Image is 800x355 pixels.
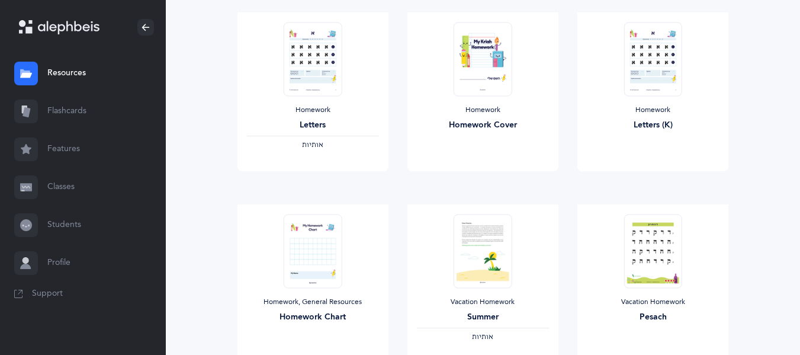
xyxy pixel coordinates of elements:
div: Pesach [587,311,719,324]
div: Summer [417,311,549,324]
img: Homework-L1-Letters_EN_thumbnail_1731214302.png [284,22,342,96]
div: Vacation Homework [417,298,549,307]
img: Summer_L1_LetterFluency_thumbnail_1685022893.png [454,214,512,288]
div: Homework, General Resources [247,298,379,307]
div: Homework [587,105,719,115]
div: Letters (K) [587,119,719,132]
div: Homework [247,105,379,115]
img: Pesach_EN_thumbnail_1743021875.png [624,214,682,288]
div: Homework [417,105,549,115]
div: Homework Cover [417,119,549,132]
img: Homework-Cover-EN_thumbnail_1597602968.png [454,22,512,96]
div: Letters [247,119,379,132]
div: Vacation Homework [587,298,719,307]
span: ‫אותיות‬ [472,332,493,341]
img: Homework-L1-Letters__K_EN_thumbnail_1753887655.png [624,22,682,96]
img: My_Homework_Chart_1_thumbnail_1716209946.png [284,214,342,288]
span: ‫אותיות‬ [302,140,323,149]
span: Support [32,288,63,300]
div: Homework Chart [247,311,379,324]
